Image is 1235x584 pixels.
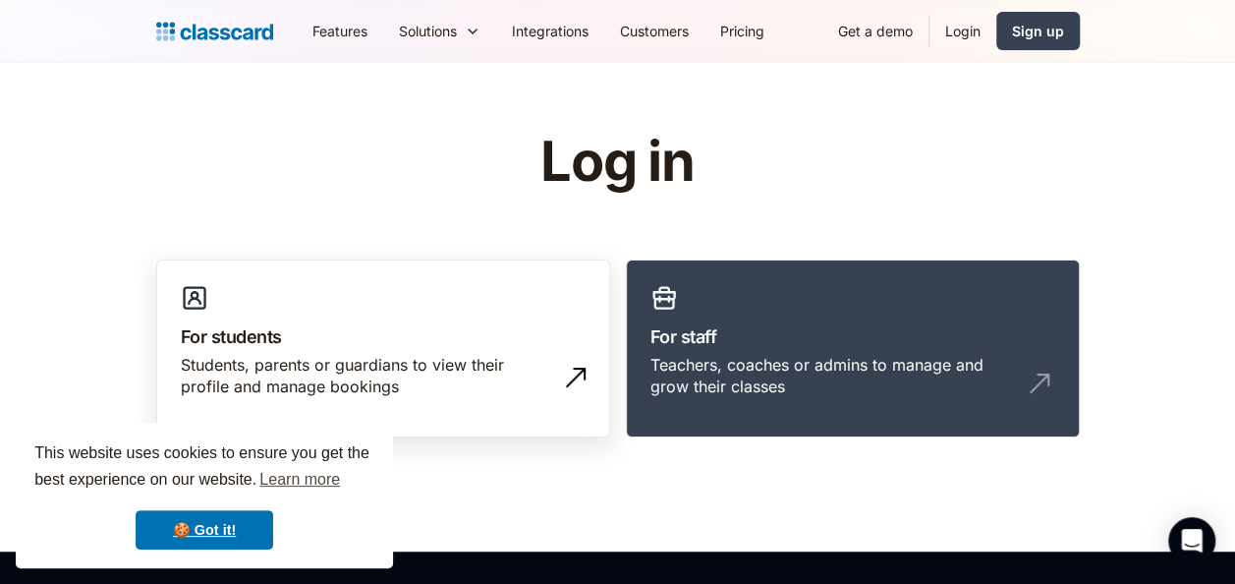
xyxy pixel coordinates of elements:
[156,18,273,45] a: home
[136,510,273,550] a: dismiss cookie message
[399,21,457,41] div: Solutions
[156,260,610,438] a: For studentsStudents, parents or guardians to view their profile and manage bookings
[929,9,996,53] a: Login
[256,465,343,495] a: learn more about cookies
[1012,21,1064,41] div: Sign up
[34,441,374,495] span: This website uses cookies to ensure you get the best experience on our website.
[650,323,1055,350] h3: For staff
[626,260,1080,438] a: For staffTeachers, coaches or admins to manage and grow their classes
[181,323,586,350] h3: For students
[996,12,1080,50] a: Sign up
[496,9,604,53] a: Integrations
[16,423,393,568] div: cookieconsent
[1168,517,1215,564] div: Open Intercom Messenger
[604,9,704,53] a: Customers
[704,9,780,53] a: Pricing
[181,354,546,398] div: Students, parents or guardians to view their profile and manage bookings
[822,9,928,53] a: Get a demo
[297,9,383,53] a: Features
[306,132,929,193] h1: Log in
[650,354,1016,398] div: Teachers, coaches or admins to manage and grow their classes
[383,9,496,53] div: Solutions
